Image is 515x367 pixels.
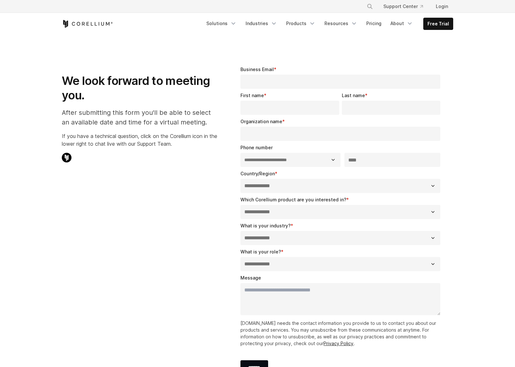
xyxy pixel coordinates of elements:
img: Corellium Chat Icon [62,153,71,162]
div: Navigation Menu [359,1,453,12]
span: What is your role? [240,249,281,254]
a: Support Center [378,1,428,12]
span: First name [240,93,264,98]
a: Corellium Home [62,20,113,28]
p: After submitting this form you'll be able to select an available date and time for a virtual meet... [62,108,217,127]
span: Last name [342,93,365,98]
a: Privacy Policy [323,341,353,346]
a: Solutions [202,18,240,29]
a: Free Trial [424,18,453,30]
p: [DOMAIN_NAME] needs the contact information you provide to us to contact you about our products a... [240,320,443,347]
p: If you have a technical question, click on the Corellium icon in the lower right to chat live wit... [62,132,217,148]
div: Navigation Menu [202,18,453,30]
h1: We look forward to meeting you. [62,74,217,103]
a: Products [282,18,319,29]
button: Search [364,1,376,12]
a: Resources [321,18,361,29]
a: Login [431,1,453,12]
span: What is your industry? [240,223,291,228]
span: Country/Region [240,171,275,176]
span: Message [240,275,261,280]
a: Pricing [362,18,385,29]
span: Which Corellium product are you interested in? [240,197,346,202]
span: Organization name [240,119,282,124]
a: Industries [242,18,281,29]
span: Phone number [240,145,273,150]
a: About [387,18,417,29]
span: Business Email [240,67,274,72]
